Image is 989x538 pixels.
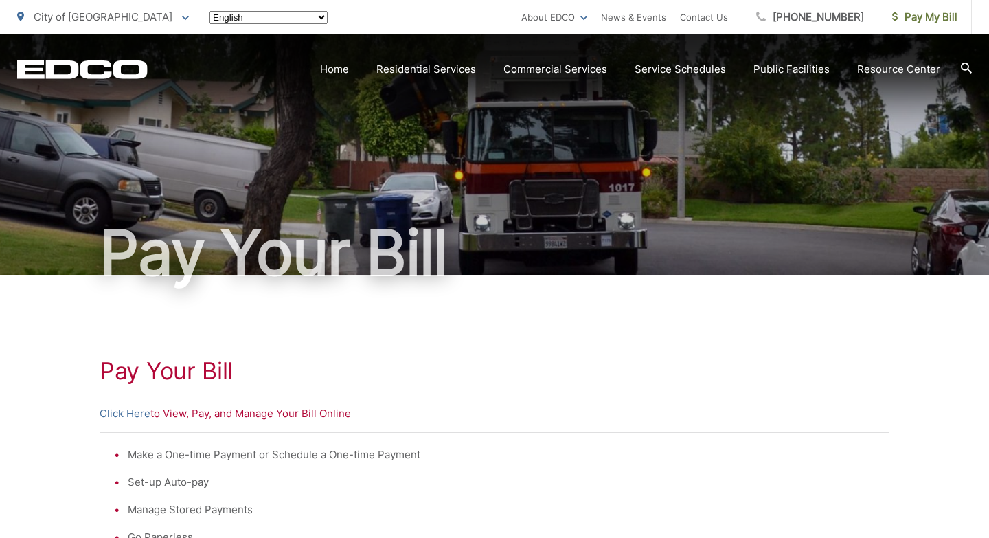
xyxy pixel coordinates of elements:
select: Select a language [209,11,328,24]
h1: Pay Your Bill [17,218,972,287]
li: Manage Stored Payments [128,502,875,518]
li: Set-up Auto-pay [128,474,875,491]
a: Contact Us [680,9,728,25]
span: City of [GEOGRAPHIC_DATA] [34,10,172,23]
li: Make a One-time Payment or Schedule a One-time Payment [128,447,875,463]
a: News & Events [601,9,666,25]
a: EDCD logo. Return to the homepage. [17,60,148,79]
a: Resource Center [857,61,940,78]
a: Service Schedules [635,61,726,78]
a: About EDCO [521,9,587,25]
span: Pay My Bill [892,9,957,25]
a: Residential Services [376,61,476,78]
a: Public Facilities [753,61,830,78]
p: to View, Pay, and Manage Your Bill Online [100,405,889,422]
h1: Pay Your Bill [100,357,889,385]
a: Home [320,61,349,78]
a: Click Here [100,405,150,422]
a: Commercial Services [503,61,607,78]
